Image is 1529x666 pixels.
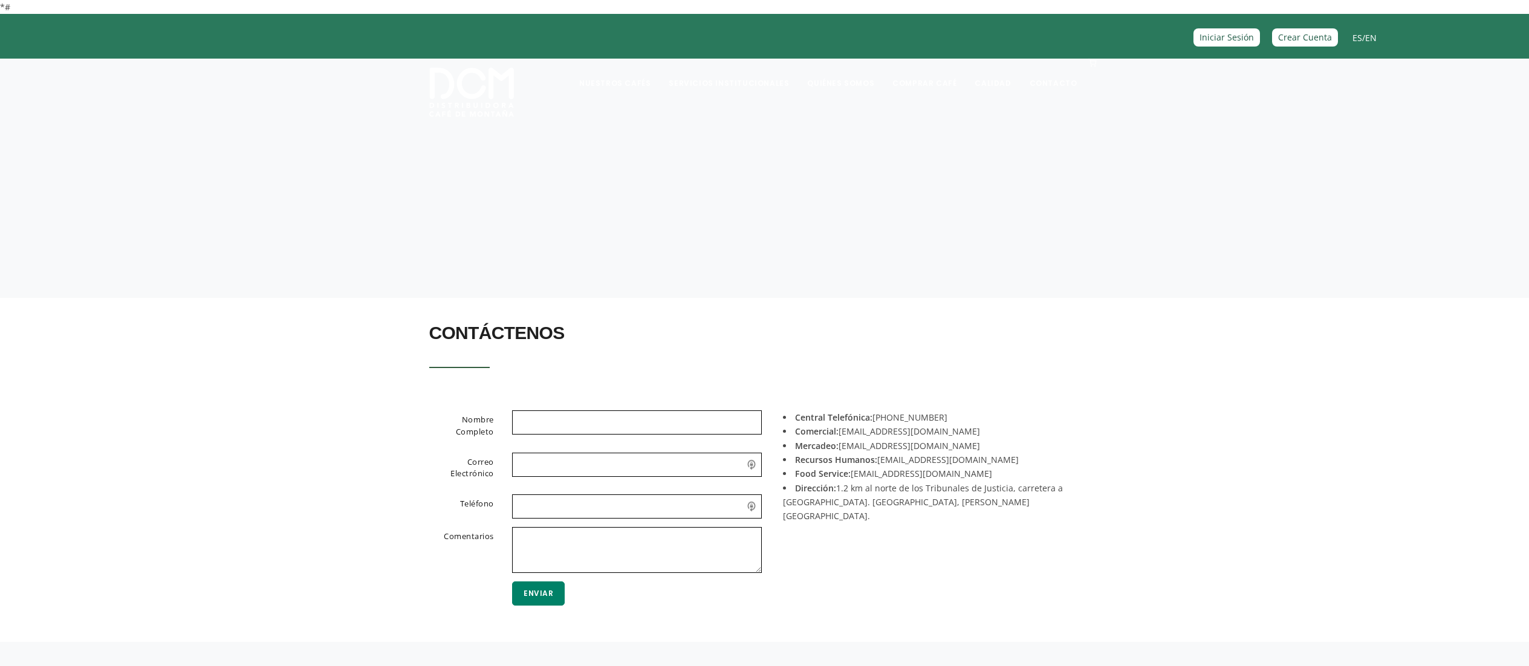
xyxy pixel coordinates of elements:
[800,60,881,88] a: Quiénes Somos
[1272,28,1338,46] a: Crear Cuenta
[414,453,504,484] label: Correo Electrónico
[795,412,872,423] strong: Central Telefónica:
[1365,32,1377,44] a: EN
[1193,28,1260,46] a: Iniciar Sesión
[795,425,839,437] strong: Comercial:
[967,60,1018,88] a: Calidad
[783,481,1091,523] li: 1.2 km al norte de los Tribunales de Justicia, carretera a [GEOGRAPHIC_DATA]. [GEOGRAPHIC_DATA], ...
[572,60,658,88] a: Nuestros Cafés
[795,482,836,494] strong: Dirección:
[783,410,1091,424] li: [PHONE_NUMBER]
[783,424,1091,438] li: [EMAIL_ADDRESS][DOMAIN_NAME]
[661,60,796,88] a: Servicios Institucionales
[783,453,1091,467] li: [EMAIL_ADDRESS][DOMAIN_NAME]
[429,316,1100,350] h2: Contáctenos
[1352,32,1362,44] a: ES
[783,439,1091,453] li: [EMAIL_ADDRESS][DOMAIN_NAME]
[795,454,877,465] strong: Recursos Humanos:
[795,468,851,479] strong: Food Service:
[783,467,1091,480] li: [EMAIL_ADDRESS][DOMAIN_NAME]
[414,527,504,571] label: Comentarios
[1352,31,1377,45] span: /
[795,440,839,451] strong: Mercadeo:
[414,494,504,516] label: Teléfono
[414,410,504,442] label: Nombre Completo
[512,581,565,606] button: Enviar
[885,60,964,88] a: Comprar Café
[1022,60,1085,88] a: Contacto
